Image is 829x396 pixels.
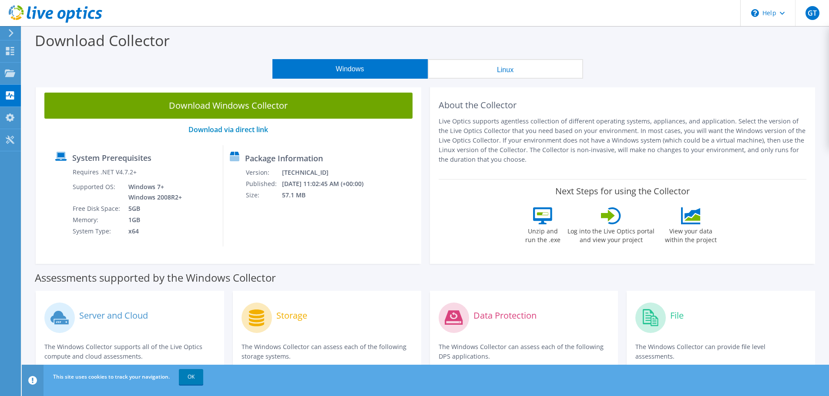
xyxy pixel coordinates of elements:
[751,9,759,17] svg: \n
[439,116,807,164] p: Live Optics supports agentless collection of different operating systems, appliances, and applica...
[670,311,684,320] label: File
[188,125,268,134] a: Download via direct link
[72,153,151,162] label: System Prerequisites
[282,178,375,190] td: [DATE] 11:02:45 AM (+00:00)
[72,214,122,226] td: Memory:
[245,178,282,190] td: Published:
[659,224,722,244] label: View your data within the project
[635,342,806,361] p: The Windows Collector can provide file level assessments.
[79,311,148,320] label: Server and Cloud
[276,311,307,320] label: Storage
[44,93,413,119] a: Download Windows Collector
[282,190,375,201] td: 57.1 MB
[439,342,610,361] p: The Windows Collector can assess each of the following DPS applications.
[72,203,122,214] td: Free Disk Space:
[806,6,819,20] span: GT
[122,181,184,203] td: Windows 7+ Windows 2008R2+
[122,214,184,226] td: 1GB
[44,342,215,361] p: The Windows Collector supports all of the Live Optics compute and cloud assessments.
[72,181,122,203] td: Supported OS:
[473,311,537,320] label: Data Protection
[245,190,282,201] td: Size:
[35,30,170,50] label: Download Collector
[428,59,583,79] button: Linux
[73,168,137,176] label: Requires .NET V4.7.2+
[53,373,170,380] span: This site uses cookies to track your navigation.
[245,154,323,163] label: Package Information
[555,186,690,196] label: Next Steps for using the Collector
[567,224,655,244] label: Log into the Live Optics portal and view your project
[122,203,184,214] td: 5GB
[282,167,375,178] td: [TECHNICAL_ID]
[35,273,276,282] label: Assessments supported by the Windows Collector
[122,226,184,237] td: x64
[242,342,413,361] p: The Windows Collector can assess each of the following storage systems.
[439,100,807,110] h2: About the Collector
[72,226,122,237] td: System Type:
[272,59,428,79] button: Windows
[245,167,282,178] td: Version:
[523,224,563,244] label: Unzip and run the .exe
[179,369,203,385] a: OK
